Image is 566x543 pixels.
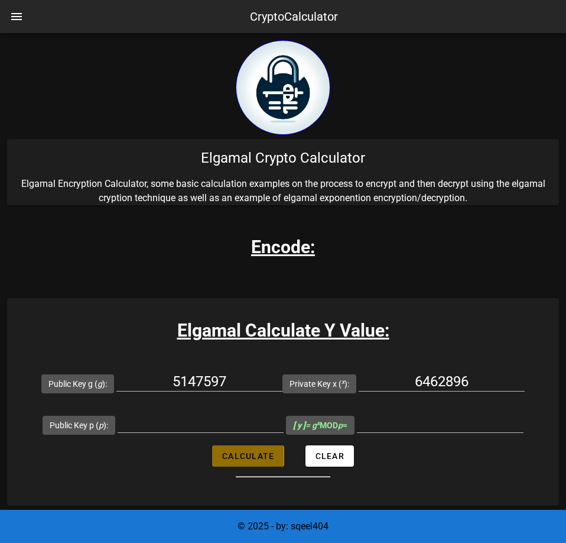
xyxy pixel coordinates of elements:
i: p [99,421,103,430]
i: g [97,379,102,389]
sup: x [341,378,344,386]
label: Public Key p ( ): [50,419,108,431]
h3: Elgamal Calculate Y Value: [7,317,559,344]
label: Public Key g ( ): [48,378,107,390]
span: © 2025 - by: sqeel404 [238,521,328,532]
img: encryption logo [236,40,330,135]
p: Elgamal Encryption Calculator, some basic calculation examples on the process to encrypt and then... [7,177,559,205]
sup: x [317,419,320,427]
i: p [338,421,343,430]
span: Clear [315,451,344,461]
button: nav-menu-toggle [2,2,31,31]
div: CryptoCalculator [250,8,338,25]
span: Calculate [222,451,274,461]
button: Clear [305,445,354,467]
a: home [236,126,330,137]
h3: Encode: [251,234,315,260]
i: = g [293,421,320,430]
span: MOD = [293,421,347,430]
b: [ y ] [293,421,305,430]
label: Private Key x ( ): [289,378,349,390]
div: Elgamal Crypto Calculator [7,139,559,177]
button: Calculate [212,445,284,467]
